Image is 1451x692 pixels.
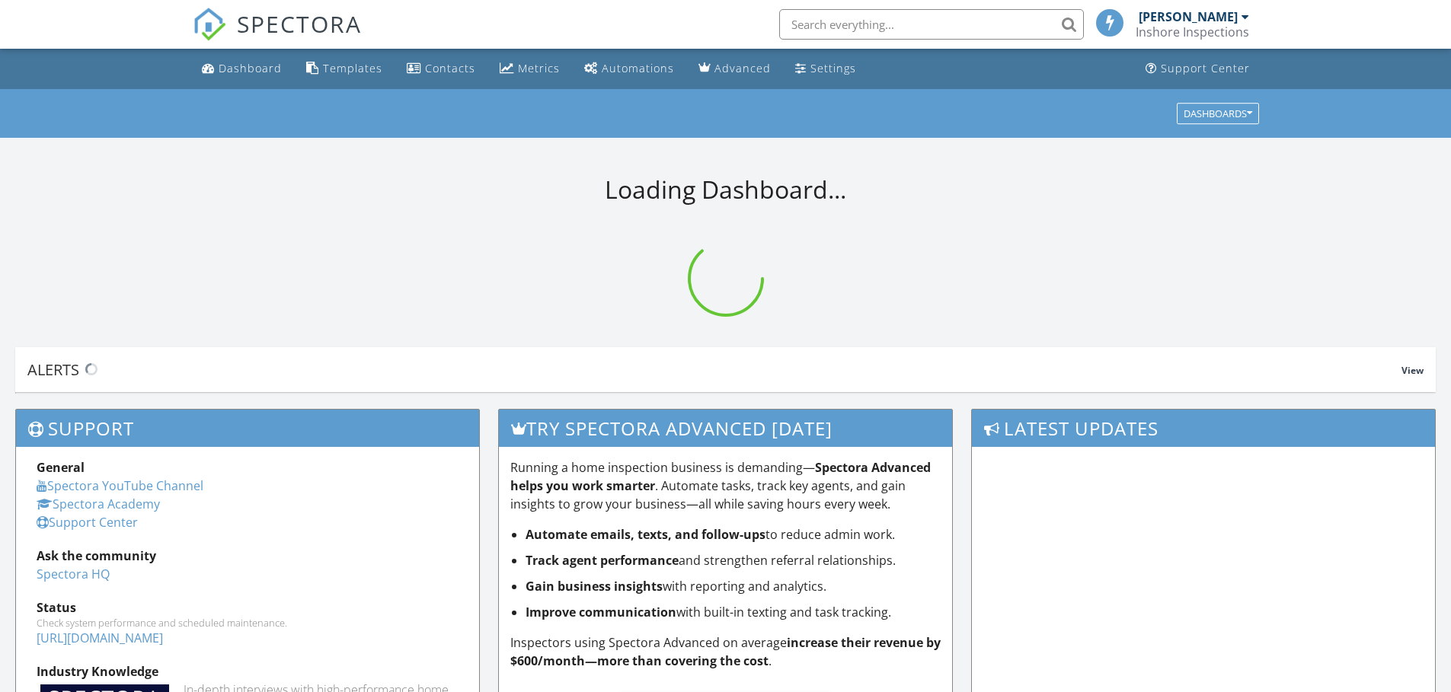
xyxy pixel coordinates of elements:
span: SPECTORA [237,8,362,40]
li: with reporting and analytics. [526,577,941,595]
div: Status [37,598,459,617]
a: Settings [789,55,862,83]
div: Automations [602,61,674,75]
li: with built-in texting and task tracking. [526,603,941,621]
strong: Spectora Advanced helps you work smarter [510,459,931,494]
li: to reduce admin work. [526,525,941,544]
a: [URL][DOMAIN_NAME] [37,630,163,646]
strong: Track agent performance [526,552,679,569]
img: The Best Home Inspection Software - Spectora [193,8,226,41]
strong: Gain business insights [526,578,663,595]
a: Advanced [692,55,777,83]
p: Inspectors using Spectora Advanced on average . [510,633,941,670]
div: Ask the community [37,547,459,565]
strong: General [37,459,85,476]
div: Advanced [714,61,771,75]
a: SPECTORA [193,21,362,53]
li: and strengthen referral relationships. [526,551,941,569]
div: [PERSON_NAME] [1139,9,1238,24]
h3: Support [16,410,479,447]
div: Inshore Inspections [1136,24,1249,40]
strong: Improve communication [526,604,676,620]
a: Metrics [494,55,566,83]
a: Spectora HQ [37,566,110,582]
a: Automations (Basic) [578,55,680,83]
button: Dashboards [1177,103,1259,124]
strong: Automate emails, texts, and follow-ups [526,526,765,543]
div: Contacts [425,61,475,75]
a: Dashboard [196,55,288,83]
h3: Latest Updates [972,410,1435,447]
a: Support Center [37,514,138,531]
strong: increase their revenue by $600/month—more than covering the cost [510,634,941,669]
span: View [1401,364,1424,377]
div: Alerts [27,359,1401,380]
a: Spectora Academy [37,496,160,512]
a: Contacts [401,55,481,83]
div: Check system performance and scheduled maintenance. [37,617,459,629]
div: Settings [810,61,856,75]
p: Running a home inspection business is demanding— . Automate tasks, track key agents, and gain ins... [510,458,941,513]
div: Dashboard [219,61,282,75]
a: Templates [300,55,388,83]
div: Metrics [518,61,560,75]
a: Support Center [1139,55,1256,83]
div: Support Center [1161,61,1250,75]
a: Spectora YouTube Channel [37,477,203,494]
input: Search everything... [779,9,1084,40]
div: Industry Knowledge [37,662,459,681]
h3: Try spectora advanced [DATE] [499,410,953,447]
div: Templates [323,61,382,75]
div: Dashboards [1184,108,1252,119]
